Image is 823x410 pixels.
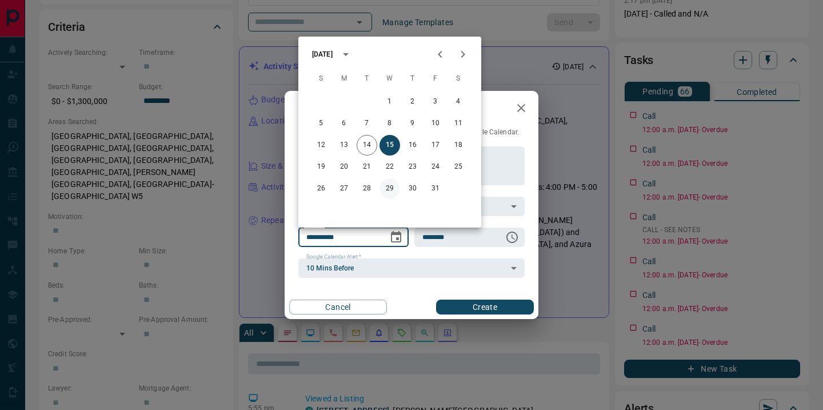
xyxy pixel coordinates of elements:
[312,49,333,59] div: [DATE]
[379,157,400,177] button: 22
[402,135,423,156] button: 16
[425,178,446,199] button: 31
[425,135,446,156] button: 17
[402,178,423,199] button: 30
[425,67,446,90] span: Friday
[357,135,377,156] button: 14
[448,157,469,177] button: 25
[379,91,400,112] button: 1
[379,178,400,199] button: 29
[311,157,331,177] button: 19
[448,67,469,90] span: Saturday
[379,67,400,90] span: Wednesday
[306,222,321,230] label: Date
[448,91,469,112] button: 4
[425,91,446,112] button: 3
[311,178,331,199] button: 26
[425,113,446,134] button: 10
[334,157,354,177] button: 20
[334,135,354,156] button: 13
[402,67,423,90] span: Thursday
[289,300,387,315] button: Cancel
[311,67,331,90] span: Sunday
[422,222,437,230] label: Time
[357,113,377,134] button: 7
[501,226,524,249] button: Choose time, selected time is 6:00 AM
[379,113,400,134] button: 8
[425,157,446,177] button: 24
[285,91,362,128] h2: New Task
[436,300,534,315] button: Create
[385,226,407,249] button: Choose date, selected date is Oct 15, 2025
[429,43,452,66] button: Previous month
[336,45,355,64] button: calendar view is open, switch to year view
[402,91,423,112] button: 2
[452,43,474,66] button: Next month
[379,135,400,156] button: 15
[448,113,469,134] button: 11
[311,113,331,134] button: 5
[298,258,525,278] div: 10 Mins Before
[311,135,331,156] button: 12
[357,157,377,177] button: 21
[334,113,354,134] button: 6
[334,67,354,90] span: Monday
[357,178,377,199] button: 28
[357,67,377,90] span: Tuesday
[448,135,469,156] button: 18
[306,253,361,261] label: Google Calendar Alert
[334,178,354,199] button: 27
[402,157,423,177] button: 23
[402,113,423,134] button: 9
